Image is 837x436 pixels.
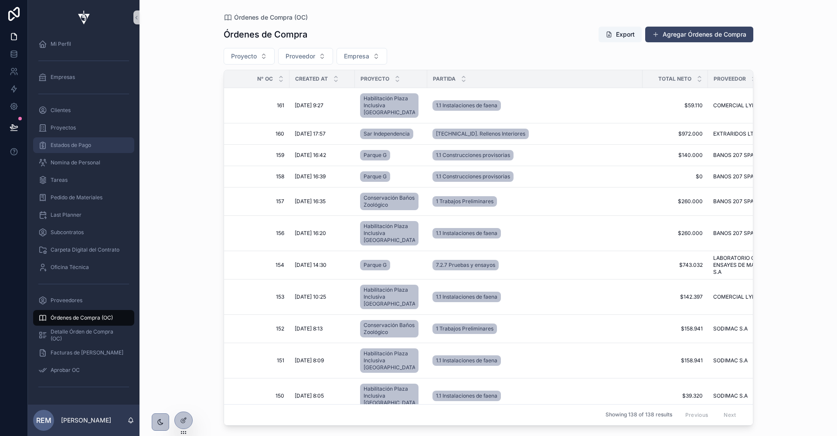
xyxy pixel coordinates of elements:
[648,152,703,159] a: $140.000
[295,293,326,300] span: [DATE] 10:25
[713,173,754,180] span: BANOS 207 SPA
[235,262,284,269] a: 154
[73,10,94,24] img: App logo
[713,255,786,276] a: LABORATORIO CONTROL Y ENSAYES DE MATERIALES S.A
[432,100,501,111] a: 1.1 Instalaciones de faena
[432,226,637,240] a: 1.1 Instalaciones de faena
[364,385,415,406] span: Habilitación Plaza Inclusiva [GEOGRAPHIC_DATA]
[648,198,703,205] span: $260.000
[33,155,134,170] a: Nomina de Personal
[432,99,637,112] a: 1.1 Instalaciones de faena
[436,325,493,332] span: 1 Trabajos Preliminares
[295,152,326,159] span: [DATE] 16:42
[235,173,284,180] span: 158
[364,95,415,116] span: Habilitación Plaza Inclusiva [GEOGRAPHIC_DATA]
[364,350,415,371] span: Habilitación Plaza Inclusiva [GEOGRAPHIC_DATA]
[360,92,422,119] a: Habilitación Plaza Inclusiva [GEOGRAPHIC_DATA]
[295,392,324,399] span: [DATE] 8:05
[295,357,324,364] span: [DATE] 8:09
[33,120,134,136] a: Proyectos
[713,392,748,399] span: SODIMAC S.A
[224,13,308,22] a: Órdenes de Compra (OC)
[235,152,284,159] span: 159
[364,130,410,137] span: Sar Independencia
[360,129,413,139] a: Sar Independencia
[33,362,134,378] a: Aprobar OC
[360,384,418,408] a: Habilitación Plaza Inclusiva [GEOGRAPHIC_DATA]
[295,102,323,109] span: [DATE] 9:27
[295,102,350,109] a: [DATE] 9:27
[606,412,672,419] span: Showing 138 of 138 results
[235,392,284,399] a: 150
[360,320,418,337] a: Conservación Baños Zoológico
[51,177,68,184] span: Tareas
[713,357,748,364] span: SODIMAC S.A
[231,52,257,61] span: Proyecto
[33,225,134,240] a: Subcontratos
[713,325,748,332] span: SODIMAC S.A
[713,198,754,205] span: BANOS 207 SPA
[51,229,84,236] span: Subcontratos
[360,150,390,160] a: Parque G
[295,152,350,159] a: [DATE] 16:42
[360,318,422,339] a: Conservación Baños Zoológico
[33,102,134,118] a: Clientes
[235,293,284,300] a: 153
[51,107,71,114] span: Clientes
[714,75,746,82] span: Proveedor
[432,322,637,336] a: 1 Trabajos Preliminares
[61,416,111,425] p: [PERSON_NAME]
[713,230,754,237] span: BANOS 207 SPA
[36,415,51,426] span: REM
[432,391,501,401] a: 1.1 Instalaciones de faena
[235,357,284,364] a: 151
[599,27,642,42] button: Export
[364,286,415,307] span: Habilitación Plaza Inclusiva [GEOGRAPHIC_DATA]
[360,219,422,247] a: Habilitación Plaza Inclusiva [GEOGRAPHIC_DATA]
[432,194,637,208] a: 1 Trabajos Preliminares
[436,262,495,269] span: 7.2.7 Pruebas y ensayos
[648,262,703,269] a: $743.032
[432,171,514,182] a: 1.1 Construcciones provisorias
[51,349,123,356] span: Facturas de [PERSON_NAME]
[713,102,767,109] span: COMERCIAL LYB SPA
[51,328,126,342] span: Detalle Órden de Compra (OC)
[295,198,326,205] span: [DATE] 16:35
[33,172,134,188] a: Tareas
[295,262,327,269] span: [DATE] 14:30
[235,325,284,332] a: 152
[33,207,134,223] a: Last Planner
[713,173,786,180] a: BANOS 207 SPA
[658,75,691,82] span: Total Neto
[360,191,422,212] a: Conservación Baños Zoológico
[432,148,637,162] a: 1.1 Construcciones provisorias
[234,13,308,22] span: Órdenes de Compra (OC)
[436,102,497,109] span: 1.1 Instalaciones de faena
[360,127,422,141] a: Sar Independencia
[713,152,786,159] a: BANOS 207 SPA
[436,173,510,180] span: 1.1 Construcciones provisorias
[295,293,350,300] a: [DATE] 10:25
[360,283,422,311] a: Habilitación Plaza Inclusiva [GEOGRAPHIC_DATA]
[364,173,387,180] span: Parque G
[436,230,497,237] span: 1.1 Instalaciones de faena
[235,198,284,205] span: 157
[648,357,703,364] span: $158.941
[436,198,493,205] span: 1 Trabajos Preliminares
[360,221,418,245] a: Habilitación Plaza Inclusiva [GEOGRAPHIC_DATA]
[33,310,134,326] a: Órdenes de Compra (OC)
[648,102,703,109] span: $59.110
[648,173,703,180] span: $0
[235,102,284,109] a: 161
[648,230,703,237] a: $260.000
[51,194,102,201] span: Pedido de Materiales
[432,355,501,366] a: 1.1 Instalaciones de faena
[51,264,89,271] span: Oficina Técnica
[713,230,786,237] a: BANOS 207 SPA
[235,130,284,137] a: 160
[364,223,415,244] span: Habilitación Plaza Inclusiva [GEOGRAPHIC_DATA]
